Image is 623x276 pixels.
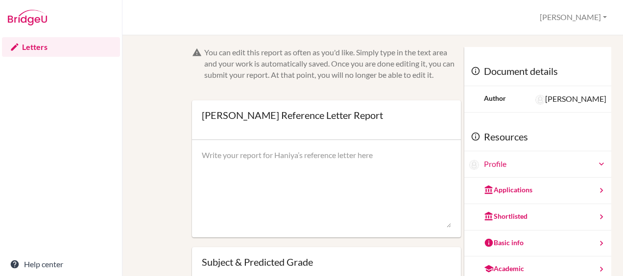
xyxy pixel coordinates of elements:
img: Nandini Gupta [535,95,545,105]
div: You can edit this report as often as you'd like. Simply type in the text area and your work is au... [204,47,461,81]
div: Applications [484,185,532,195]
a: Basic info [464,230,611,257]
div: Document details [464,57,611,86]
div: [PERSON_NAME] [535,93,606,105]
a: Letters [2,37,120,57]
div: [PERSON_NAME] Reference Letter Report [202,110,383,120]
div: Basic info [484,238,524,248]
button: [PERSON_NAME] [535,8,611,26]
img: Haniya Burmawala [469,160,479,170]
div: Shortlisted [484,211,527,221]
a: Applications [464,178,611,204]
img: Bridge-U [8,10,47,25]
div: Academic [484,264,524,274]
div: Author [484,93,506,103]
a: Help center [2,254,120,274]
div: Subject & Predicted Grade [202,257,451,267]
div: Resources [464,122,611,152]
a: Profile [484,159,606,170]
a: Shortlisted [464,204,611,230]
